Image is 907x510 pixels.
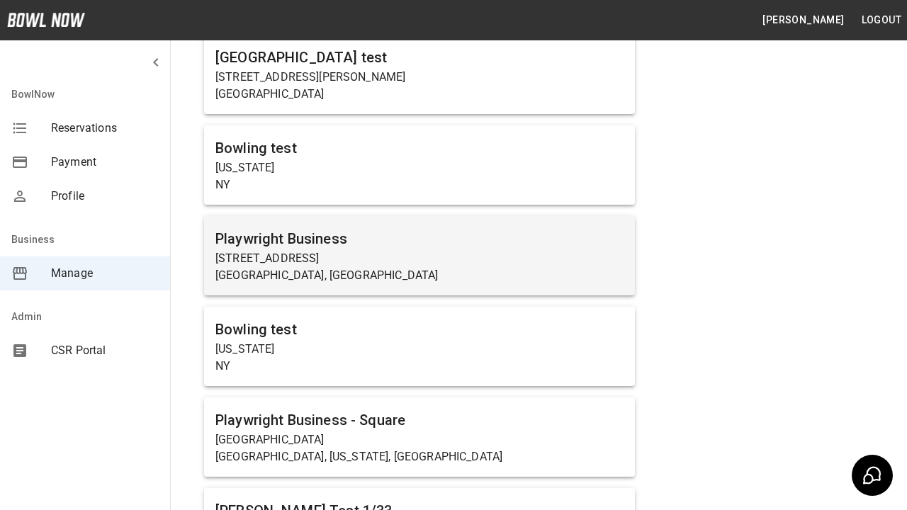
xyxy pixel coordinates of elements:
p: [GEOGRAPHIC_DATA], [GEOGRAPHIC_DATA] [215,267,624,284]
h6: Playwright Business - Square [215,409,624,431]
p: NY [215,176,624,193]
h6: Bowling test [215,318,624,341]
p: [US_STATE] [215,159,624,176]
p: [GEOGRAPHIC_DATA], [US_STATE], [GEOGRAPHIC_DATA] [215,448,624,465]
span: Reservations [51,120,159,137]
span: Payment [51,154,159,171]
p: [US_STATE] [215,341,624,358]
img: logo [7,13,85,27]
button: Logout [856,7,907,33]
h6: [GEOGRAPHIC_DATA] test [215,46,624,69]
p: NY [215,358,624,375]
p: [STREET_ADDRESS][PERSON_NAME] [215,69,624,86]
span: CSR Portal [51,342,159,359]
h6: Playwright Business [215,227,624,250]
p: [STREET_ADDRESS] [215,250,624,267]
p: [GEOGRAPHIC_DATA] [215,86,624,103]
h6: Bowling test [215,137,624,159]
button: [PERSON_NAME] [757,7,850,33]
span: Manage [51,265,159,282]
p: [GEOGRAPHIC_DATA] [215,431,624,448]
span: Profile [51,188,159,205]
